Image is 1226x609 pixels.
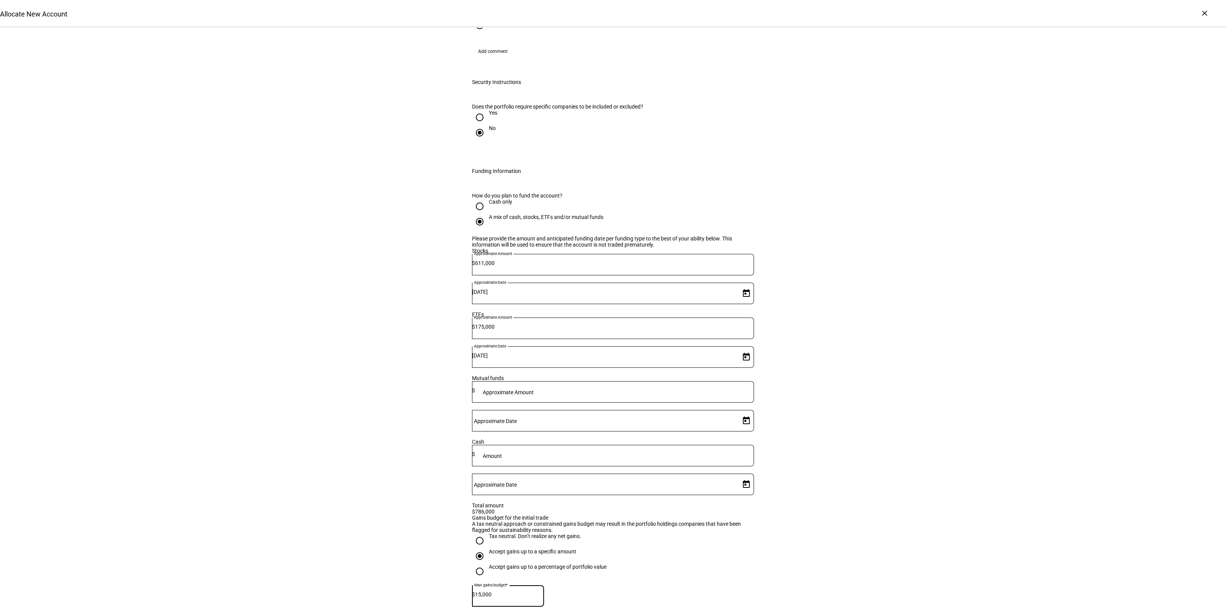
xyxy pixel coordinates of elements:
div: Accept gains up to a percentage of portfolio value [489,564,606,570]
div: Please provide the amount and anticipated funding date per funding type to the best of your abili... [472,235,754,248]
button: Open calendar [739,349,754,365]
div: $786,000 [472,509,754,515]
div: Tax neutral. Don’t realize any net gains. [489,533,581,539]
div: Mutual funds [472,375,754,381]
div: Stocks [472,248,754,254]
span: $ [472,451,475,457]
mat-label: Amount [483,453,502,459]
div: Total amount [472,502,754,509]
div: Does the portfolio require specific companies to be included or excluded? [472,104,669,110]
div: ETFs [472,311,754,318]
div: How do you plan to fund the account? [472,193,754,199]
mat-label: Approximate Date [474,280,506,285]
span: $ [472,387,475,393]
div: Cash [472,439,754,445]
button: Open calendar [739,413,754,428]
mat-label: Approximate Date [474,418,517,424]
mat-label: Approximate Date [474,344,506,348]
span: Add comment [478,45,508,58]
mat-label: Max gains budget* [474,583,508,587]
div: A mix of cash, stocks, ETFs and/or mutual funds [489,214,603,220]
mat-label: Approximate Date [474,482,517,488]
div: A tax neutral approach or constrained gains budget may result in the portfolio holdings companies... [472,521,754,533]
mat-label: Approximate Amount [474,251,512,256]
div: No [489,125,496,131]
button: Add comment [472,45,514,58]
span: $ [472,591,475,597]
div: Cash only [489,199,512,205]
div: Security Instructions [472,79,521,85]
mat-label: Approximate Amount [474,315,512,319]
div: Funding Information [472,168,521,174]
mat-label: Approximate Amount [483,389,534,395]
button: Open calendar [739,286,754,301]
span: $ [472,324,475,330]
div: × [1198,7,1211,19]
div: Accept gains up to a specific amount [489,548,576,555]
button: Open calendar [739,477,754,492]
span: $ [472,260,475,266]
div: Yes [489,110,497,116]
div: Gains budget for the initial trade [472,515,754,521]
